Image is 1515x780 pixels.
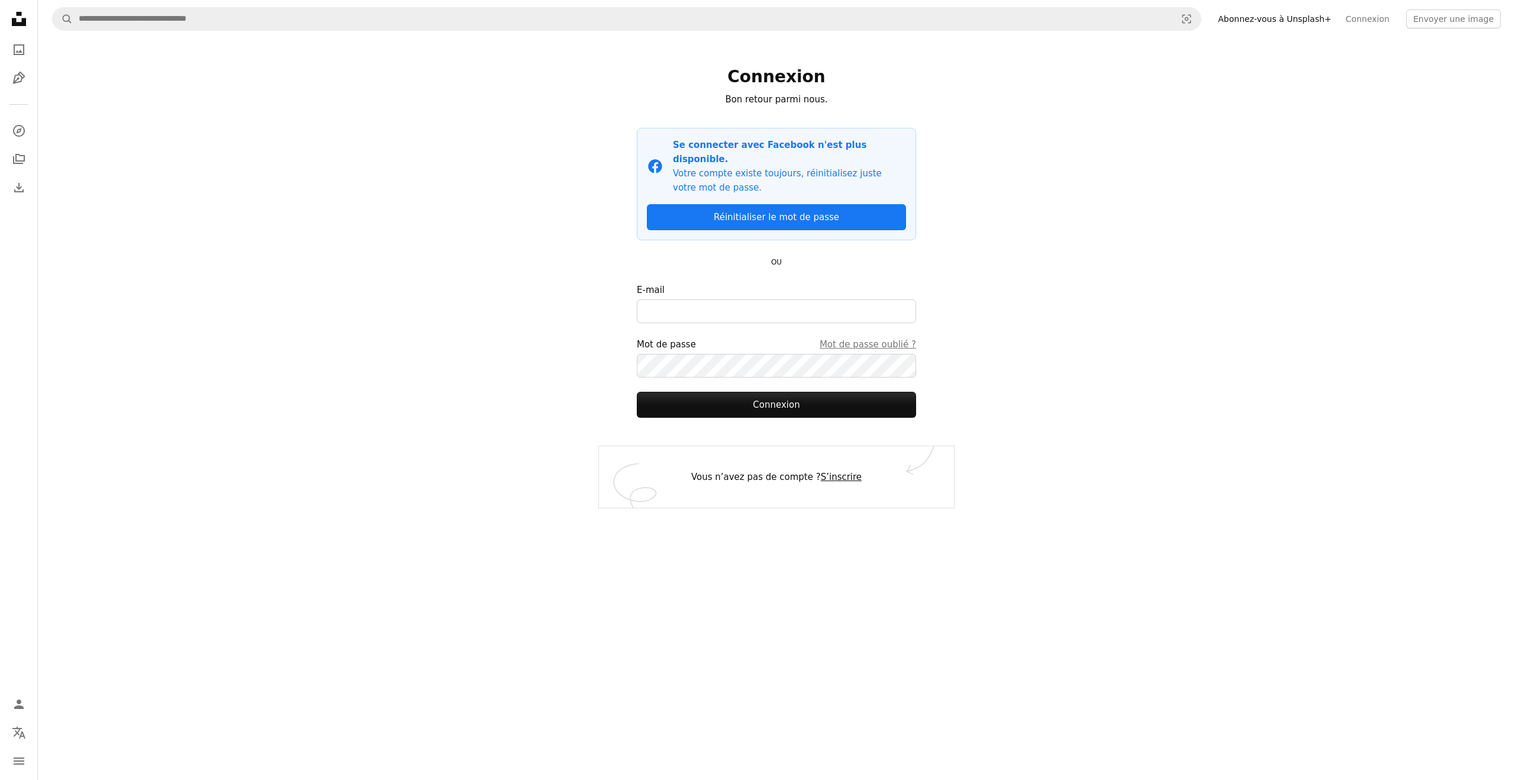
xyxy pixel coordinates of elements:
[599,446,954,508] div: Vous n’avez pas de compte ?
[637,392,916,418] button: Connexion
[7,147,31,171] a: Collections
[7,119,31,143] a: Explorer
[7,692,31,716] a: Connexion / S’inscrire
[7,7,31,33] a: Accueil — Unsplash
[637,354,916,378] input: Mot de passeMot de passe oublié ?
[53,8,73,30] button: Rechercher sur Unsplash
[673,138,906,166] p: Se connecter avec Facebook n'est plus disponible.
[1172,8,1201,30] button: Recherche de visuels
[771,258,782,266] small: OU
[7,721,31,744] button: Langue
[637,283,916,323] label: E-mail
[7,176,31,199] a: Historique de téléchargement
[1339,9,1397,28] a: Connexion
[7,38,31,62] a: Photos
[647,204,906,230] a: Réinitialiser le mot de passe
[52,7,1201,31] form: Rechercher des visuels sur tout le site
[637,337,916,352] div: Mot de passe
[7,66,31,90] a: Illustrations
[7,749,31,773] button: Menu
[820,337,916,352] a: Mot de passe oublié ?
[637,299,916,323] input: E-mail
[673,166,906,195] p: Votre compte existe toujours, réinitialisez juste votre mot de passe.
[1211,9,1339,28] a: Abonnez-vous à Unsplash+
[821,472,862,482] a: S’inscrire
[637,66,916,88] h1: Connexion
[1406,9,1501,28] button: Envoyer une image
[637,92,916,107] p: Bon retour parmi nous.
